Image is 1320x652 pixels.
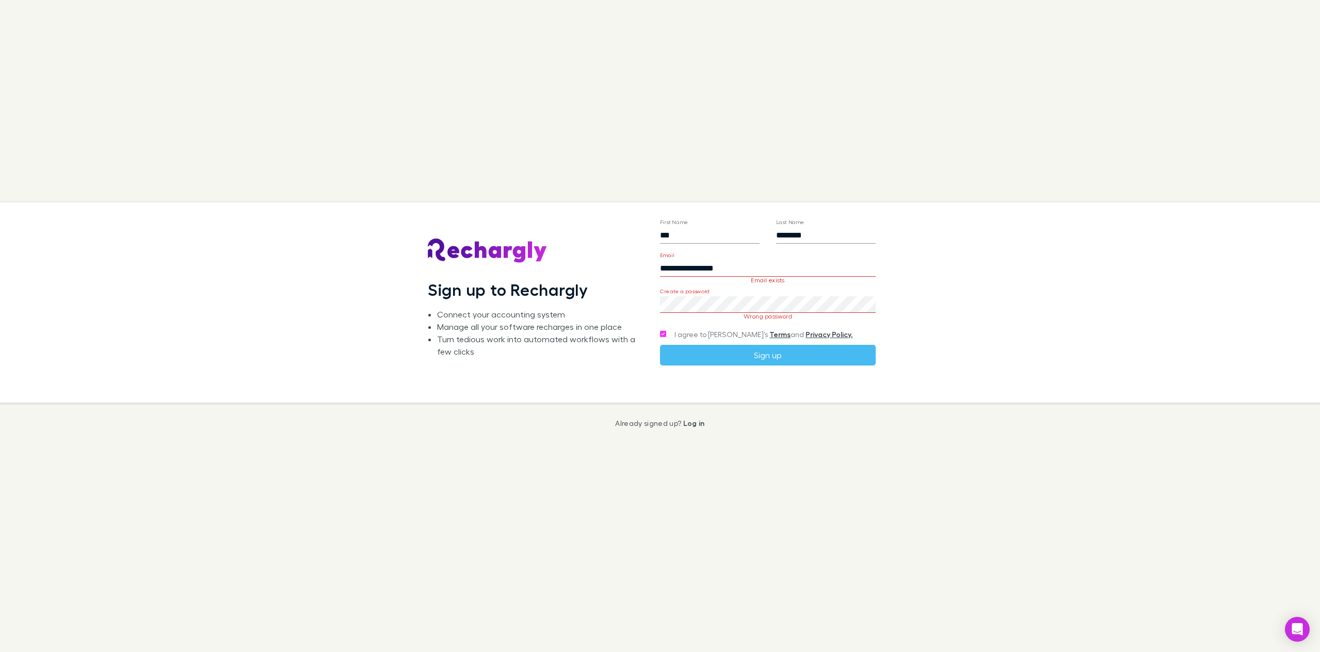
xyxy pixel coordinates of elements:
li: Manage all your software recharges in one place [437,321,643,333]
div: Open Intercom Messenger [1285,617,1310,642]
label: First Name [660,218,688,226]
label: Last Name [776,218,804,226]
p: Email exists [660,277,876,284]
h1: Sign up to Rechargly [428,280,588,299]
li: Turn tedious work into automated workflows with a few clicks [437,333,643,358]
span: I agree to [PERSON_NAME]’s and [674,329,852,340]
label: Email [660,251,674,259]
p: Wrong password [660,313,876,320]
li: Connect your accounting system [437,308,643,321]
a: Terms [769,330,791,339]
button: Sign up [660,345,876,365]
a: Log in [683,419,705,427]
label: Create a password [660,287,710,295]
a: Privacy Policy. [806,330,852,339]
img: Rechargly's Logo [428,238,548,263]
p: Already signed up? [615,419,704,427]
